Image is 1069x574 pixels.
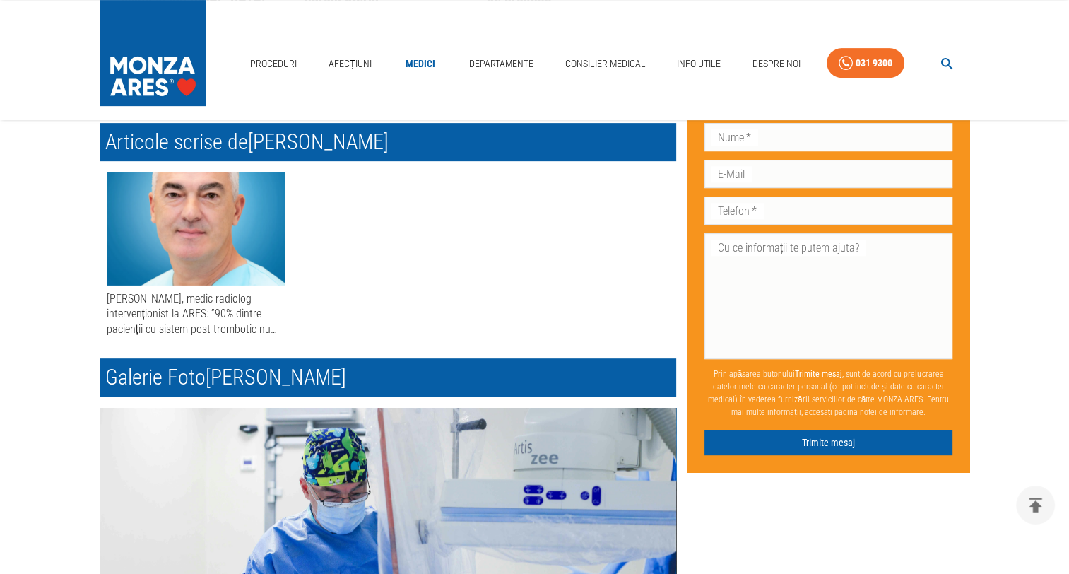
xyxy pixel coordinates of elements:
img: Dr. Florin Bloj, medic radiolog intervenționist la ARES: ”90% dintre pacienții cu sistem post-tro... [107,172,285,286]
p: Prin apăsarea butonului , sunt de acord cu prelucrarea datelor mele cu caracter personal (ce pot ... [704,362,953,424]
a: 031 9300 [827,48,904,78]
h2: Articole scrise de [PERSON_NAME] [100,123,676,161]
a: Info Utile [671,49,726,78]
a: Proceduri [244,49,302,78]
a: Medici [398,49,443,78]
a: Consilier Medical [559,49,651,78]
a: [PERSON_NAME], medic radiolog intervenționist la ARES: ”90% dintre pacienții cu sistem post-tromb... [107,172,285,336]
button: delete [1016,486,1055,525]
button: Trimite mesaj [704,430,953,456]
b: Trimite mesaj [795,369,842,379]
h2: Galerie Foto [PERSON_NAME] [100,358,676,397]
a: Despre Noi [747,49,806,78]
a: Afecțiuni [323,49,378,78]
a: Departamente [463,49,539,78]
div: [PERSON_NAME], medic radiolog intervenționist la ARES: ”90% dintre pacienții cu sistem post-tromb... [107,291,285,336]
div: 031 9300 [856,54,892,72]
